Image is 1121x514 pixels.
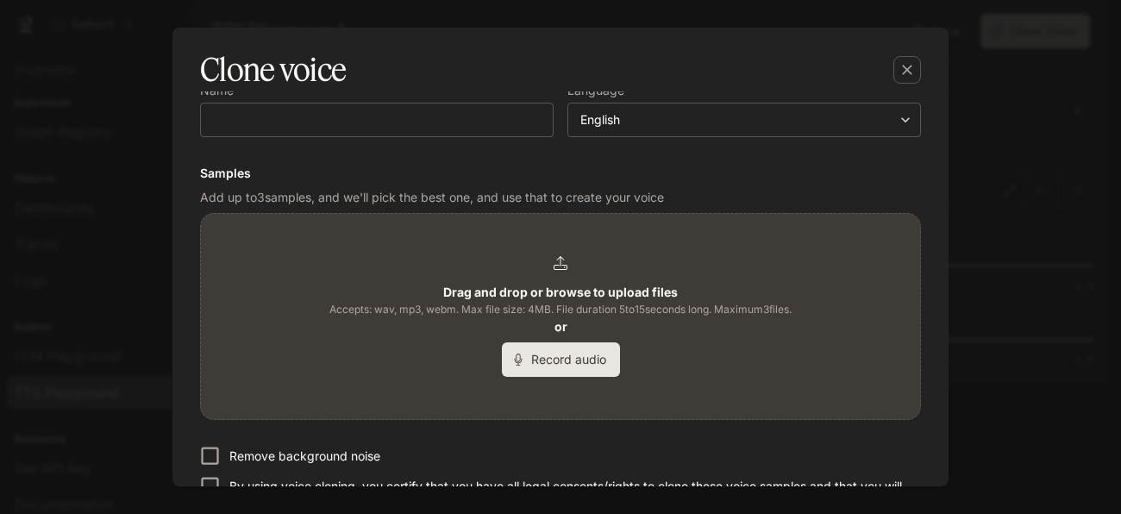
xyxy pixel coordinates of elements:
[502,342,620,377] button: Record audio
[200,85,234,97] p: Name
[200,189,921,206] p: Add up to 3 samples, and we'll pick the best one, and use that to create your voice
[567,85,624,97] p: Language
[229,448,380,465] p: Remove background noise
[200,165,921,182] h6: Samples
[580,111,892,128] div: English
[554,319,567,334] b: or
[200,48,346,91] h5: Clone voice
[568,111,920,128] div: English
[329,301,792,318] span: Accepts: wav, mp3, webm. Max file size: 4MB. File duration 5 to 15 seconds long. Maximum 3 files.
[443,285,678,299] b: Drag and drop or browse to upload files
